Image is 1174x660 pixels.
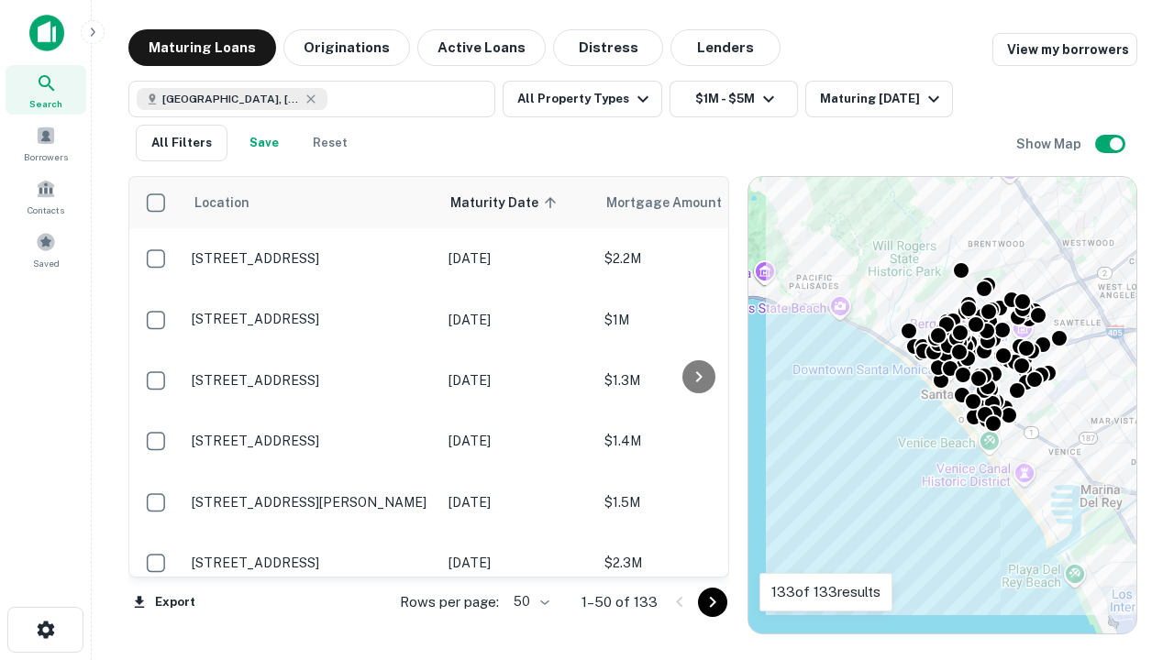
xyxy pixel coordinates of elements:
p: [STREET_ADDRESS] [192,372,430,389]
p: 133 of 133 results [771,581,880,603]
button: All Property Types [503,81,662,117]
button: All Filters [136,125,227,161]
p: [DATE] [449,248,586,269]
p: [STREET_ADDRESS] [192,555,430,571]
p: [STREET_ADDRESS][PERSON_NAME] [192,494,430,511]
a: Search [6,65,86,115]
span: [GEOGRAPHIC_DATA], [GEOGRAPHIC_DATA], [GEOGRAPHIC_DATA] [162,91,300,107]
button: Export [128,588,200,616]
div: 50 [506,588,552,615]
button: Active Loans [417,29,546,66]
div: Maturing [DATE] [820,88,945,110]
th: Location [183,177,439,228]
p: [STREET_ADDRESS] [192,433,430,449]
p: $1.5M [604,492,788,512]
button: [GEOGRAPHIC_DATA], [GEOGRAPHIC_DATA], [GEOGRAPHIC_DATA] [128,81,495,117]
button: Maturing Loans [128,29,276,66]
p: [DATE] [449,492,586,512]
p: [DATE] [449,310,586,330]
p: $2.2M [604,248,788,269]
iframe: Chat Widget [1082,513,1174,601]
p: Rows per page: [400,591,499,613]
button: $1M - $5M [670,81,798,117]
span: Contacts [28,203,64,217]
span: Maturity Date [450,192,562,214]
button: Distress [553,29,663,66]
p: $2.3M [604,553,788,573]
span: Saved [33,256,60,270]
button: Reset [301,125,360,161]
span: Search [29,96,62,111]
span: Location [194,192,249,214]
button: Go to next page [698,588,727,617]
button: Originations [283,29,410,66]
a: View my borrowers [992,33,1137,66]
p: $1.4M [604,431,788,451]
span: Borrowers [24,149,68,164]
img: capitalize-icon.png [29,15,64,51]
p: [DATE] [449,553,586,573]
div: 0 0 [748,177,1136,633]
p: [STREET_ADDRESS] [192,311,430,327]
p: 1–50 of 133 [581,591,658,613]
p: [DATE] [449,431,586,451]
span: Mortgage Amount [606,192,746,214]
h6: Show Map [1016,134,1084,154]
a: Contacts [6,171,86,221]
p: [DATE] [449,370,586,390]
th: Mortgage Amount [595,177,797,228]
button: Save your search to get updates of matches that match your search criteria. [235,125,293,161]
a: Saved [6,225,86,274]
a: Borrowers [6,118,86,168]
p: $1.3M [604,370,788,390]
p: $1M [604,310,788,330]
th: Maturity Date [439,177,595,228]
button: Maturing [DATE] [805,81,953,117]
button: Lenders [670,29,781,66]
p: [STREET_ADDRESS] [192,250,430,267]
